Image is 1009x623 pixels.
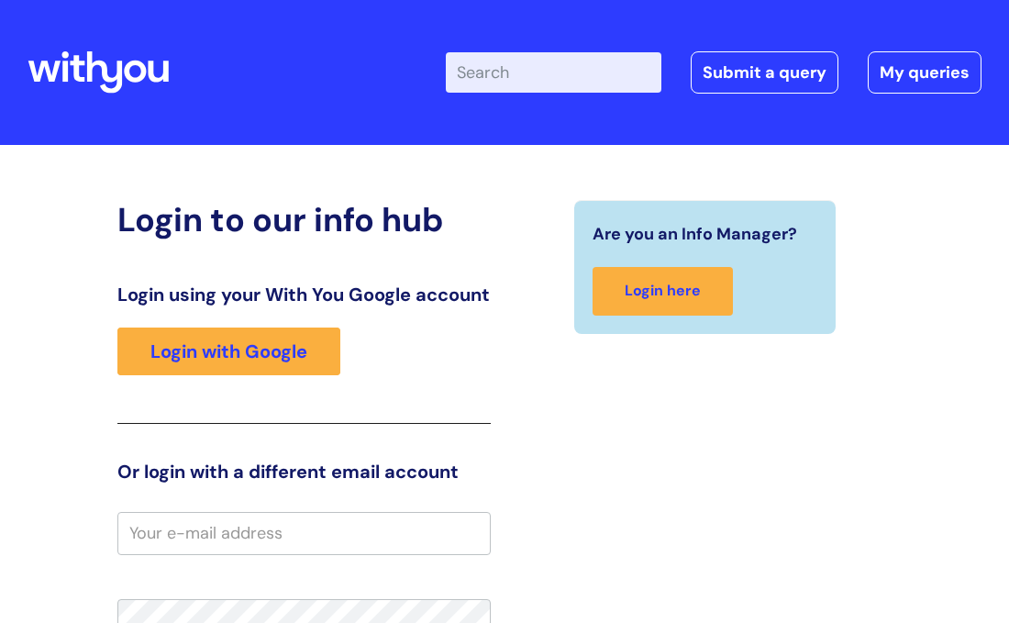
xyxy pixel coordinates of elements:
[117,200,491,239] h2: Login to our info hub
[593,219,797,249] span: Are you an Info Manager?
[691,51,838,94] a: Submit a query
[117,512,491,554] input: Your e-mail address
[117,284,491,306] h3: Login using your With You Google account
[446,52,661,93] input: Search
[868,51,981,94] a: My queries
[593,267,733,316] a: Login here
[117,328,340,375] a: Login with Google
[117,461,491,483] h3: Or login with a different email account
